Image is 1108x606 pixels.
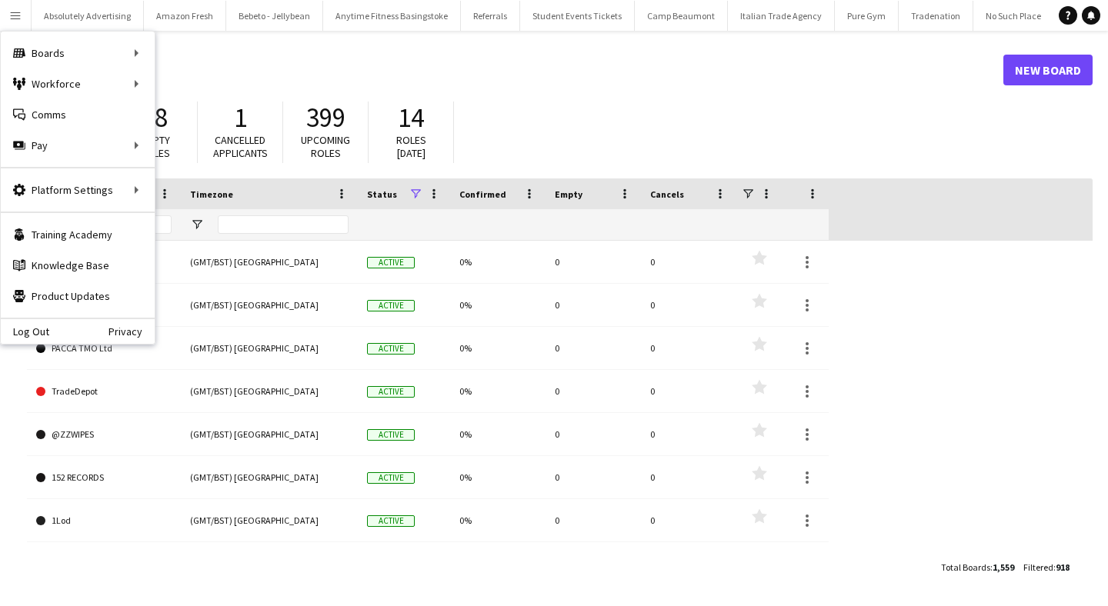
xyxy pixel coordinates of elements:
[36,413,172,456] a: @ZZWIPES
[461,1,520,31] button: Referrals
[450,413,546,455] div: 0%
[641,499,736,541] div: 0
[367,515,415,527] span: Active
[450,542,546,584] div: 0%
[546,542,641,584] div: 0
[181,284,358,326] div: (GMT/BST) [GEOGRAPHIC_DATA]
[641,241,736,283] div: 0
[450,241,546,283] div: 0%
[234,101,247,135] span: 1
[641,284,736,326] div: 0
[36,542,172,585] a: 22 Impact
[181,499,358,541] div: (GMT/BST) [GEOGRAPHIC_DATA]
[367,472,415,484] span: Active
[36,499,172,542] a: 1Lod
[398,101,424,135] span: 14
[450,499,546,541] div: 0%
[181,542,358,584] div: (GMT/BST) [GEOGRAPHIC_DATA]
[181,413,358,455] div: (GMT/BST) [GEOGRAPHIC_DATA]
[213,133,268,160] span: Cancelled applicants
[367,257,415,268] span: Active
[835,1,899,31] button: Pure Gym
[546,413,641,455] div: 0
[32,1,144,31] button: Absolutely Advertising
[546,370,641,412] div: 0
[650,188,684,200] span: Cancels
[367,386,415,398] span: Active
[306,101,345,135] span: 399
[181,370,358,412] div: (GMT/BST) [GEOGRAPHIC_DATA]
[1,38,155,68] div: Boards
[450,327,546,369] div: 0%
[1023,561,1053,573] span: Filtered
[367,343,415,355] span: Active
[1,175,155,205] div: Platform Settings
[144,1,226,31] button: Amazon Fresh
[641,542,736,584] div: 0
[36,456,172,499] a: 152 RECORDS
[301,133,350,160] span: Upcoming roles
[450,370,546,412] div: 0%
[367,429,415,441] span: Active
[190,218,204,231] button: Open Filter Menu
[520,1,635,31] button: Student Events Tickets
[396,133,426,160] span: Roles [DATE]
[973,1,1054,31] button: No Such Place
[323,1,461,31] button: Anytime Fitness Basingstoke
[181,241,358,283] div: (GMT/BST) [GEOGRAPHIC_DATA]
[36,370,172,413] a: TradeDepot
[108,325,155,338] a: Privacy
[641,413,736,455] div: 0
[641,456,736,498] div: 0
[36,327,172,370] a: PACCA TMO Ltd
[546,499,641,541] div: 0
[641,327,736,369] div: 0
[941,561,990,573] span: Total Boards
[728,1,835,31] button: Italian Trade Agency
[1,99,155,130] a: Comms
[941,552,1014,582] div: :
[555,188,582,200] span: Empty
[546,456,641,498] div: 0
[546,284,641,326] div: 0
[27,58,1003,82] h1: Boards
[1003,55,1093,85] a: New Board
[1,281,155,311] a: Product Updates
[1,250,155,281] a: Knowledge Base
[1,68,155,99] div: Workforce
[367,188,397,200] span: Status
[450,284,546,326] div: 0%
[635,1,728,31] button: Camp Beaumont
[450,456,546,498] div: 0%
[218,215,349,234] input: Timezone Filter Input
[1,130,155,161] div: Pay
[181,327,358,369] div: (GMT/BST) [GEOGRAPHIC_DATA]
[1,325,49,338] a: Log Out
[367,300,415,311] span: Active
[993,561,1014,573] span: 1,559
[546,327,641,369] div: 0
[641,370,736,412] div: 0
[899,1,973,31] button: Tradenation
[459,188,506,200] span: Confirmed
[1056,561,1070,573] span: 918
[226,1,323,31] button: Bebeto - Jellybean
[546,241,641,283] div: 0
[1023,552,1070,582] div: :
[190,188,233,200] span: Timezone
[181,456,358,498] div: (GMT/BST) [GEOGRAPHIC_DATA]
[1,219,155,250] a: Training Academy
